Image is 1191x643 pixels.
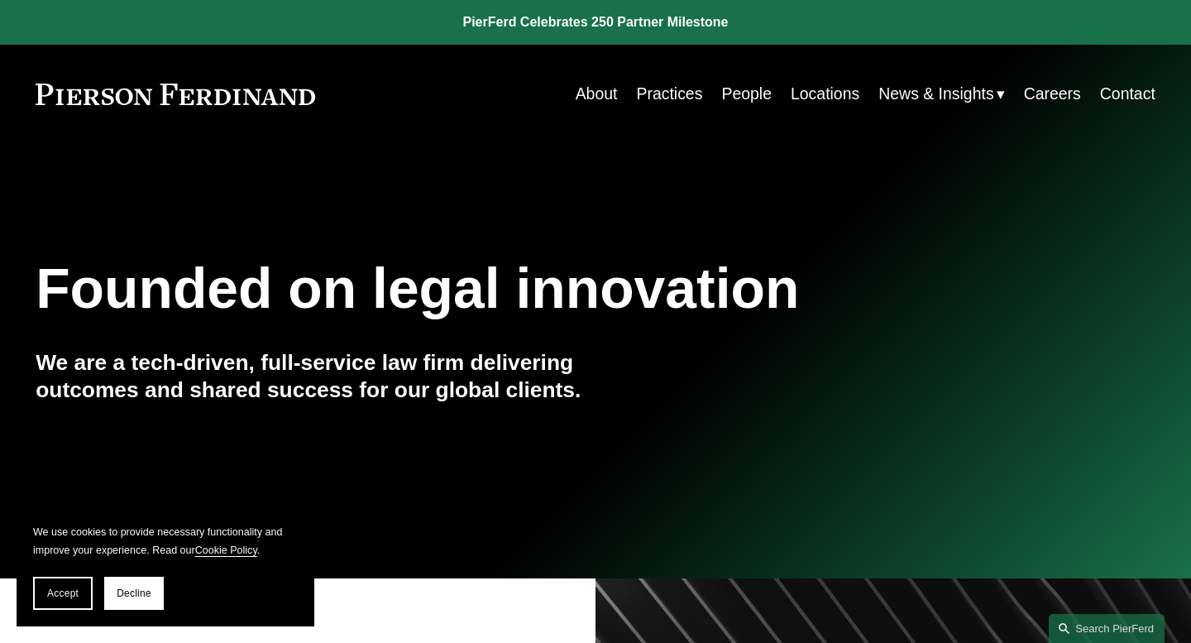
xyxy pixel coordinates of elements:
[195,545,257,556] a: Cookie Policy
[878,79,993,108] span: News & Insights
[721,78,772,110] a: People
[33,577,93,610] button: Accept
[33,523,298,560] p: We use cookies to provide necessary functionality and improve your experience. Read our .
[1024,78,1081,110] a: Careers
[576,78,618,110] a: About
[47,588,79,599] span: Accept
[1100,78,1155,110] a: Contact
[117,588,151,599] span: Decline
[36,349,595,405] h4: We are a tech-driven, full-service law firm delivering outcomes and shared success for our global...
[17,506,314,626] section: Cookie banner
[878,78,1004,110] a: folder dropdown
[104,577,164,610] button: Decline
[36,257,969,321] h1: Founded on legal innovation
[636,78,702,110] a: Practices
[1049,614,1165,643] a: Search this site
[791,78,859,110] a: Locations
